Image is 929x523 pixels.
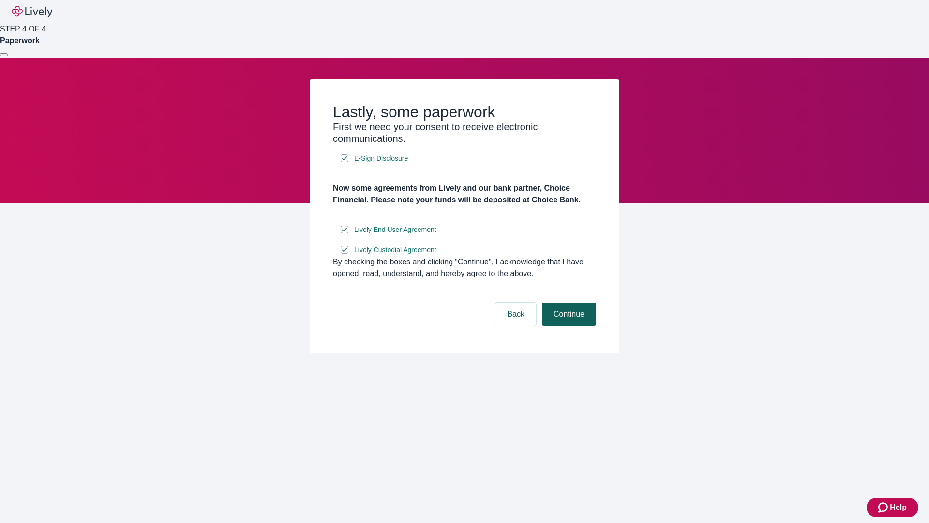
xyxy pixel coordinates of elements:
a: e-sign disclosure document [352,153,410,165]
h4: Now some agreements from Lively and our bank partner, Choice Financial. Please note your funds wi... [333,183,596,206]
span: Help [890,502,907,513]
span: Lively End User Agreement [354,225,436,235]
span: Lively Custodial Agreement [354,245,436,255]
h2: Lastly, some paperwork [333,103,596,121]
a: e-sign disclosure document [352,224,438,236]
img: Lively [12,6,52,17]
a: e-sign disclosure document [352,244,438,256]
span: E-Sign Disclosure [354,154,408,164]
button: Back [495,303,536,326]
button: Continue [542,303,596,326]
svg: Zendesk support icon [878,502,890,513]
h3: First we need your consent to receive electronic communications. [333,121,596,144]
div: By checking the boxes and clicking “Continue", I acknowledge that I have opened, read, understand... [333,256,596,279]
button: Zendesk support iconHelp [867,498,918,517]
